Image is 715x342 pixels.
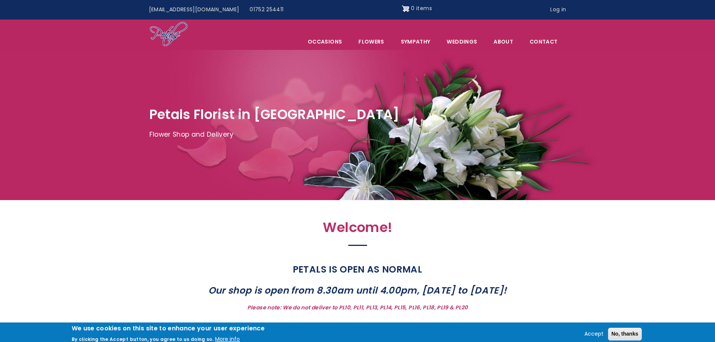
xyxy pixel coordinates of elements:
a: Log in [545,3,571,17]
strong: PETALS IS OPEN AS NORMAL [293,263,422,276]
a: 01752 254411 [244,3,289,17]
p: Flower Shop and Delivery [149,129,566,140]
button: No, thanks [608,328,642,340]
strong: Thank you to all who have supported us! [302,322,413,329]
strong: Please note: We do not deliver to PL10, PL11, PL13, PL14, PL15, PL16, PL18, PL19 & PL20 [247,304,468,311]
span: 0 items [411,5,432,12]
a: [EMAIL_ADDRESS][DOMAIN_NAME] [144,3,245,17]
span: Petals Florist in [GEOGRAPHIC_DATA] [149,105,400,124]
h2: Welcome! [194,220,521,240]
button: Accept [581,330,607,339]
a: Shopping cart 0 items [402,3,432,15]
a: Contact [522,34,565,50]
a: Flowers [351,34,392,50]
strong: Our shop is open from 8.30am until 4.00pm, [DATE] to [DATE]! [208,284,507,297]
a: Sympathy [393,34,438,50]
span: Occasions [300,34,350,50]
img: Home [149,21,188,48]
img: Shopping cart [402,3,409,15]
span: Weddings [439,34,485,50]
a: About [486,34,521,50]
h2: We use cookies on this site to enhance your user experience [72,324,265,333]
